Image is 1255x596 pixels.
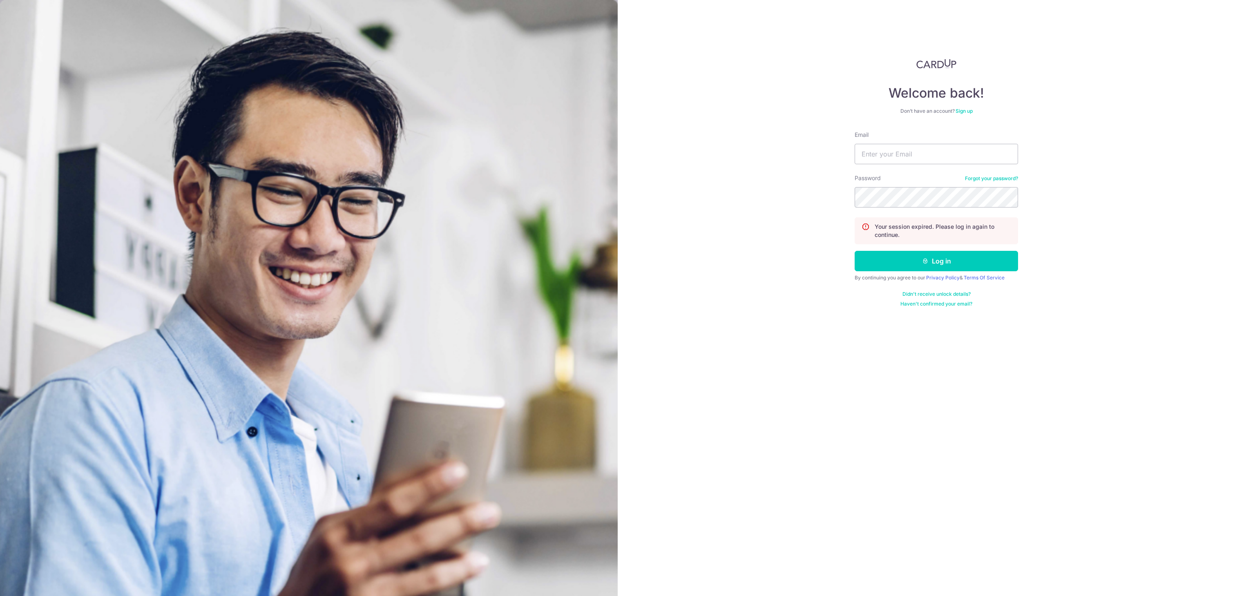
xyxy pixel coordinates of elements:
label: Email [855,131,869,139]
button: Log in [855,251,1018,271]
p: Your session expired. Please log in again to continue. [875,223,1011,239]
a: Terms Of Service [964,275,1005,281]
img: CardUp Logo [916,59,956,69]
div: Don’t have an account? [855,108,1018,114]
input: Enter your Email [855,144,1018,164]
a: Sign up [956,108,973,114]
a: Privacy Policy [926,275,960,281]
a: Haven't confirmed your email? [900,301,972,307]
a: Forgot your password? [965,175,1018,182]
h4: Welcome back! [855,85,1018,101]
a: Didn't receive unlock details? [902,291,971,297]
div: By continuing you agree to our & [855,275,1018,281]
label: Password [855,174,881,182]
